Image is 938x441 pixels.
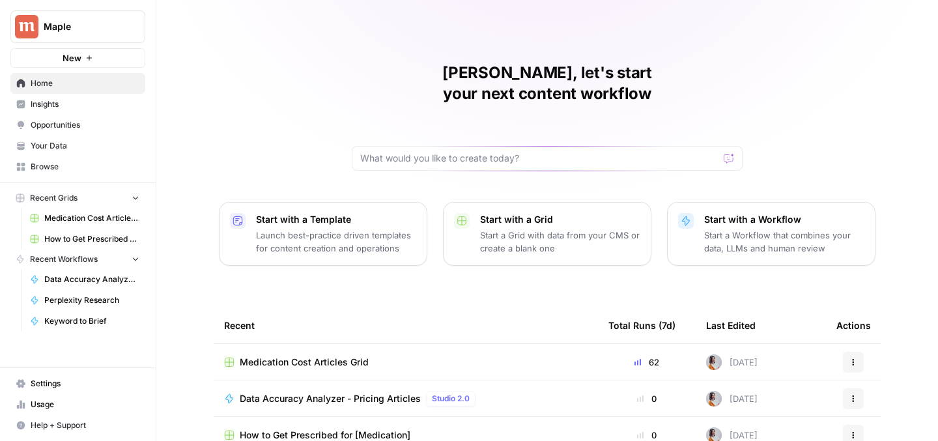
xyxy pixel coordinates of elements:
[44,212,139,224] span: Medication Cost Articles Grid
[10,73,145,94] a: Home
[608,307,675,343] div: Total Runs (7d)
[608,392,685,405] div: 0
[10,394,145,415] a: Usage
[30,253,98,265] span: Recent Workflows
[10,115,145,135] a: Opportunities
[10,94,145,115] a: Insights
[667,202,875,266] button: Start with a WorkflowStart a Workflow that combines your data, LLMs and human review
[10,249,145,269] button: Recent Workflows
[706,391,722,406] img: wqouze03vak4o7r0iykpfqww9cw8
[31,78,139,89] span: Home
[44,274,139,285] span: Data Accuracy Analyzer - Pricing Articles
[224,307,588,343] div: Recent
[63,51,81,64] span: New
[480,213,640,226] p: Start with a Grid
[24,269,145,290] a: Data Accuracy Analyzer - Pricing Articles
[352,63,743,104] h1: [PERSON_NAME], let's start your next content workflow
[31,161,139,173] span: Browse
[24,290,145,311] a: Perplexity Research
[240,392,421,405] span: Data Accuracy Analyzer - Pricing Articles
[24,229,145,249] a: How to Get Prescribed for [Medication]
[10,188,145,208] button: Recent Grids
[31,420,139,431] span: Help + Support
[10,135,145,156] a: Your Data
[704,213,864,226] p: Start with a Workflow
[480,229,640,255] p: Start a Grid with data from your CMS or create a blank one
[31,119,139,131] span: Opportunities
[44,315,139,327] span: Keyword to Brief
[31,399,139,410] span: Usage
[706,354,722,370] img: wqouze03vak4o7r0iykpfqww9cw8
[219,202,427,266] button: Start with a TemplateLaunch best-practice driven templates for content creation and operations
[10,10,145,43] button: Workspace: Maple
[44,294,139,306] span: Perplexity Research
[10,156,145,177] a: Browse
[224,391,588,406] a: Data Accuracy Analyzer - Pricing ArticlesStudio 2.0
[31,140,139,152] span: Your Data
[256,229,416,255] p: Launch best-practice driven templates for content creation and operations
[704,229,864,255] p: Start a Workflow that combines your data, LLMs and human review
[31,98,139,110] span: Insights
[432,393,470,405] span: Studio 2.0
[443,202,651,266] button: Start with a GridStart a Grid with data from your CMS or create a blank one
[15,15,38,38] img: Maple Logo
[706,307,756,343] div: Last Edited
[706,354,758,370] div: [DATE]
[836,307,871,343] div: Actions
[10,48,145,68] button: New
[24,208,145,229] a: Medication Cost Articles Grid
[360,152,718,165] input: What would you like to create today?
[44,20,122,33] span: Maple
[224,356,588,369] a: Medication Cost Articles Grid
[608,356,685,369] div: 62
[706,391,758,406] div: [DATE]
[31,378,139,390] span: Settings
[256,213,416,226] p: Start with a Template
[10,373,145,394] a: Settings
[240,356,369,369] span: Medication Cost Articles Grid
[44,233,139,245] span: How to Get Prescribed for [Medication]
[30,192,78,204] span: Recent Grids
[10,415,145,436] button: Help + Support
[24,311,145,332] a: Keyword to Brief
